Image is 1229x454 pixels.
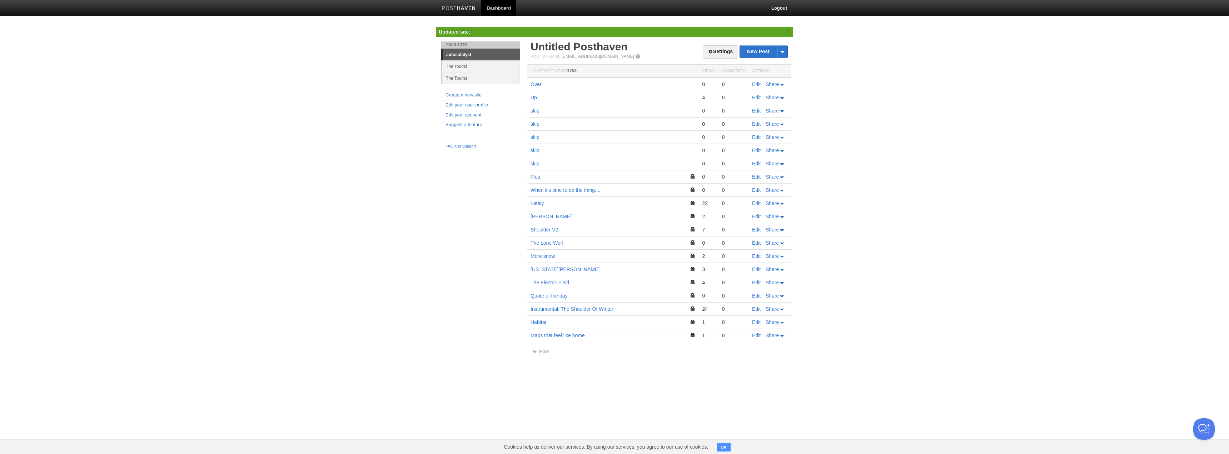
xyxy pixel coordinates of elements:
[531,108,539,114] a: skip
[446,111,516,119] a: Edit your account
[752,306,761,312] a: Edit
[752,81,761,87] a: Edit
[1193,418,1215,440] iframe: Help Scout Beacon - Open
[531,333,585,338] a: Maps that feel like home
[722,240,745,246] div: 0
[722,226,745,233] div: 0
[766,148,779,153] span: Share
[702,121,715,127] div: 0
[531,253,555,259] a: More snow
[752,95,761,100] a: Edit
[446,121,516,129] a: Suggest a feature
[766,121,779,127] span: Share
[702,253,715,259] div: 2
[722,213,745,220] div: 0
[702,147,715,154] div: 0
[446,91,516,99] a: Create a new site
[766,81,779,87] span: Share
[722,187,745,193] div: 0
[722,253,745,259] div: 0
[531,187,601,193] a: When it's time to do the thing....
[722,332,745,339] div: 0
[531,227,558,233] a: Shoulder V2
[752,108,761,114] a: Edit
[766,227,779,233] span: Share
[722,279,745,286] div: 0
[567,68,577,73] span: 1753
[702,200,715,206] div: 22
[748,65,791,78] th: Actions
[766,161,779,166] span: Share
[531,41,628,53] a: Untitled Posthaven
[702,174,715,180] div: 0
[702,293,715,299] div: 0
[752,148,761,153] a: Edit
[702,108,715,114] div: 0
[717,443,731,451] button: OK
[531,280,569,285] a: The Electric Field
[752,240,761,246] a: Edit
[766,306,779,312] span: Share
[442,60,520,72] a: The Tourist
[702,226,715,233] div: 7
[766,266,779,272] span: Share
[702,134,715,140] div: 0
[531,266,599,272] a: [US_STATE][PERSON_NAME]
[752,121,761,127] a: Edit
[531,306,613,312] a: Instrumental: The Shoulder Of Winter
[531,134,539,140] a: skip
[752,174,761,180] a: Edit
[702,240,715,246] div: 0
[722,293,745,299] div: 0
[766,214,779,219] span: Share
[766,95,779,100] span: Share
[752,161,761,166] a: Edit
[752,293,761,299] a: Edit
[702,213,715,220] div: 2
[722,81,745,88] div: 0
[722,108,745,114] div: 0
[702,266,715,273] div: 3
[752,187,761,193] a: Edit
[702,81,715,88] div: 0
[531,95,537,100] a: Up
[531,240,563,246] a: The Lone Wolf
[531,200,544,206] a: Lately
[441,41,520,49] li: Your Sites
[531,214,572,219] a: [PERSON_NAME]
[752,214,761,219] a: Edit
[531,148,539,153] a: skip
[702,306,715,312] div: 24
[766,253,779,259] span: Share
[531,293,568,299] a: Quote of the day
[752,200,761,206] a: Edit
[722,121,745,127] div: 0
[702,160,715,167] div: 0
[752,319,761,325] a: Edit
[702,187,715,193] div: 0
[766,200,779,206] span: Share
[722,160,745,167] div: 0
[718,65,748,78] th: Comments
[722,147,745,154] div: 0
[740,45,787,58] a: New Post
[439,29,471,35] span: Updated site:
[766,108,779,114] span: Share
[703,45,738,59] a: Settings
[702,332,715,339] div: 1
[531,174,540,180] a: Flea
[752,253,761,259] a: Edit
[752,333,761,338] a: Edit
[752,280,761,285] a: Edit
[446,143,516,150] a: FAQ and Support
[722,306,745,312] div: 0
[531,161,539,166] a: skip
[722,266,745,273] div: 0
[532,349,549,354] a: More
[702,279,715,286] div: 4
[698,65,718,78] th: Views
[766,174,779,180] span: Share
[752,266,761,272] a: Edit
[702,319,715,325] div: 1
[442,72,520,84] a: The Tourist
